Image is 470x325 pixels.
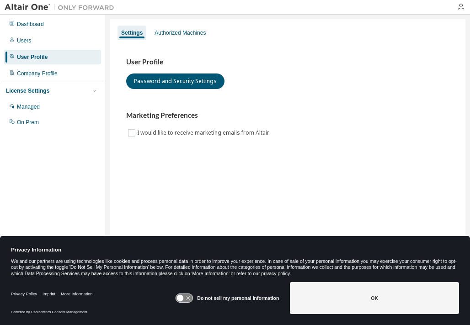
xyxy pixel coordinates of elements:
[126,73,224,89] button: Password and Security Settings
[155,29,206,37] div: Authorized Machines
[137,127,271,138] label: I would like to receive marketing emails from Altair
[17,70,58,77] div: Company Profile
[6,87,49,94] div: License Settings
[17,103,40,110] div: Managed
[17,21,44,28] div: Dashboard
[126,111,449,120] h3: Marketing Preferences
[126,58,449,67] h3: User Profile
[121,29,143,37] div: Settings
[5,3,119,12] img: Altair One
[17,119,39,126] div: On Prem
[17,37,31,44] div: Users
[17,53,48,61] div: User Profile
